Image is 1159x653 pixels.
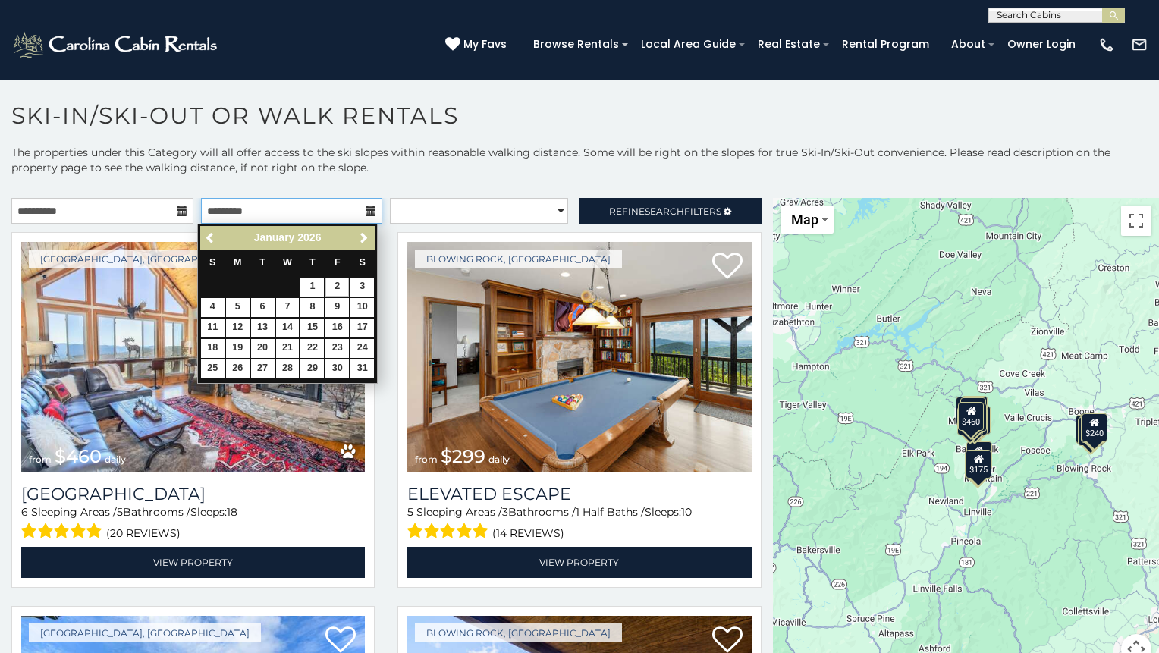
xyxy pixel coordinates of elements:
a: 12 [226,319,250,337]
span: (20 reviews) [106,523,181,543]
img: White-1-2.png [11,30,221,60]
a: 7 [276,298,300,317]
a: 20 [251,339,275,358]
div: $395 [956,396,982,425]
span: 10 [681,505,692,519]
span: Wednesday [283,257,292,268]
img: Elevated Escape [407,242,751,472]
span: Tuesday [259,257,265,268]
div: $175 [1082,413,1107,441]
span: 18 [227,505,237,519]
div: $175 [966,450,992,479]
button: Change map style [781,206,834,234]
a: Next [354,228,373,247]
a: [GEOGRAPHIC_DATA], [GEOGRAPHIC_DATA] [29,250,261,268]
a: My Favs [445,36,510,53]
a: 21 [276,339,300,358]
a: 8 [300,298,324,317]
a: About [944,33,993,56]
span: (14 reviews) [492,523,564,543]
a: Add to favorites [712,251,743,283]
a: 25 [201,359,225,378]
a: 14 [276,319,300,337]
a: [GEOGRAPHIC_DATA], [GEOGRAPHIC_DATA] [29,623,261,642]
span: 2026 [297,231,321,243]
a: Blowing Rock, [GEOGRAPHIC_DATA] [415,623,622,642]
a: 23 [325,339,349,358]
a: View Property [407,547,751,578]
a: Elevated Escape from $299 daily [407,242,751,472]
a: 1 [300,278,324,297]
img: phone-regular-white.png [1098,36,1115,53]
a: 2 [325,278,349,297]
a: 27 [251,359,275,378]
div: Sleeping Areas / Bathrooms / Sleeps: [21,504,365,543]
span: 5 [117,505,123,519]
span: Previous [205,232,217,244]
a: 16 [325,319,349,337]
button: Toggle fullscreen view [1121,206,1151,236]
a: 10 [350,298,374,317]
a: 30 [325,359,349,378]
span: January [254,231,295,243]
a: 22 [300,339,324,358]
div: $190 [966,441,992,469]
span: Thursday [309,257,316,268]
span: 1 Half Baths / [576,505,645,519]
div: $145 [1081,414,1107,443]
a: Blowing Rock, [GEOGRAPHIC_DATA] [415,250,622,268]
span: 5 [407,505,413,519]
a: 24 [350,339,374,358]
a: 15 [300,319,324,337]
a: [GEOGRAPHIC_DATA] [21,484,365,504]
a: 17 [350,319,374,337]
div: $165 [960,397,986,425]
div: $115 [962,395,988,424]
span: Saturday [360,257,366,268]
div: $460 [959,402,985,431]
a: 4 [201,298,225,317]
a: 31 [350,359,374,378]
span: Friday [335,257,341,268]
span: $460 [55,445,102,467]
a: 6 [251,298,275,317]
span: daily [488,454,510,465]
span: My Favs [463,36,507,52]
a: 26 [226,359,250,378]
span: Map [791,212,818,228]
h3: Mile High Lodge [21,484,365,504]
a: Rental Program [834,33,937,56]
span: Sunday [209,257,215,268]
div: Sleeping Areas / Bathrooms / Sleeps: [407,504,751,543]
a: Local Area Guide [633,33,743,56]
span: Refine Filters [609,206,721,217]
a: 9 [325,298,349,317]
img: mail-regular-white.png [1131,36,1148,53]
a: Browse Rentals [526,33,627,56]
span: Search [645,206,684,217]
span: Next [358,232,370,244]
a: View Property [21,547,365,578]
img: Mile High Lodge [21,242,365,472]
a: Elevated Escape [407,484,751,504]
a: 18 [201,339,225,358]
span: Monday [234,257,242,268]
div: $475 [957,407,983,435]
a: Previous [202,228,221,247]
span: $299 [441,445,485,467]
div: $240 [1082,413,1107,441]
span: from [415,454,438,465]
a: 19 [226,339,250,358]
span: from [29,454,52,465]
div: $155 [965,450,991,479]
span: daily [105,454,126,465]
div: $185 [1078,417,1104,446]
a: 3 [350,278,374,297]
a: Real Estate [750,33,828,56]
a: 5 [226,298,250,317]
div: $180 [1076,415,1101,444]
span: 6 [21,505,28,519]
div: $570 [961,403,987,432]
span: 3 [502,505,508,519]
